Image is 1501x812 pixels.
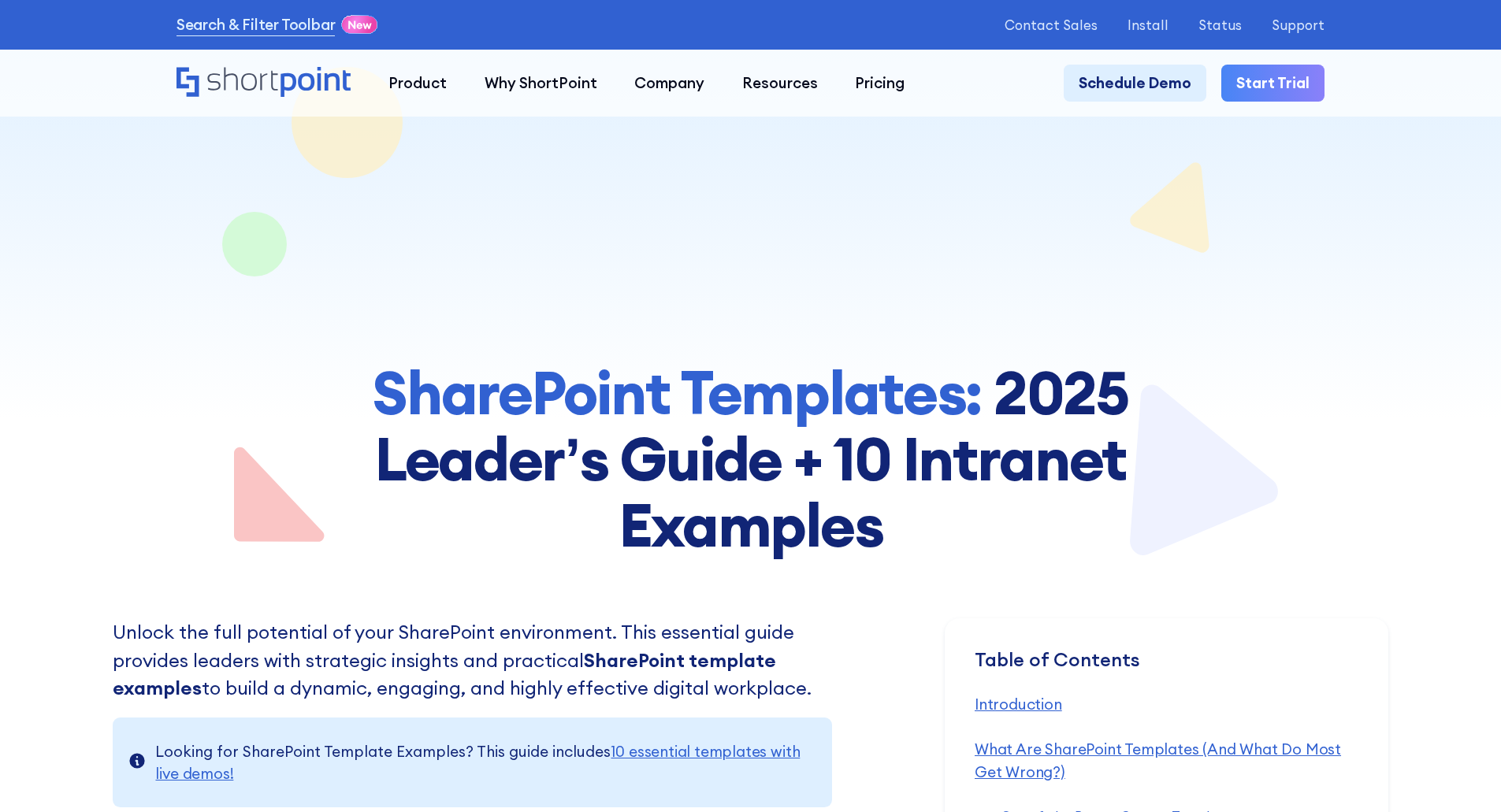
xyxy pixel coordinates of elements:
div: Product [388,72,447,95]
a: Status [1198,17,1242,32]
div: Looking for SharePoint Template Examples? This guide includes [155,740,817,785]
p: Unlock the full potential of your SharePoint environment. This essential guide provides leaders w... [113,618,832,703]
div: Company [634,72,704,95]
a: Introduction‍ [975,695,1062,714]
a: Contact Sales [1005,17,1098,32]
a: Support [1272,17,1325,32]
iframe: Chat Widget [1422,736,1501,812]
a: What Are SharePoint Templates (And What Do Most Get Wrong?)‍ [975,740,1341,781]
a: Start Trial [1221,65,1325,102]
a: Schedule Demo [1064,65,1206,102]
div: Why ShortPoint [485,72,597,95]
div: Resources [742,72,818,95]
a: Company [615,65,723,102]
a: Resources [723,65,837,102]
a: Product [370,65,466,102]
div: Table of Contents ‍ [975,648,1358,693]
a: Search & Filter Toolbar [176,13,336,36]
a: Why ShortPoint [466,65,616,102]
div: Pricing [855,72,905,95]
strong: 2025 Leader’s Guide + 10 Intranet Examples [374,354,1129,562]
strong: SharePoint Templates: [372,354,982,430]
a: Pricing [837,65,924,102]
a: Home [176,67,351,99]
a: Install [1128,17,1168,32]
